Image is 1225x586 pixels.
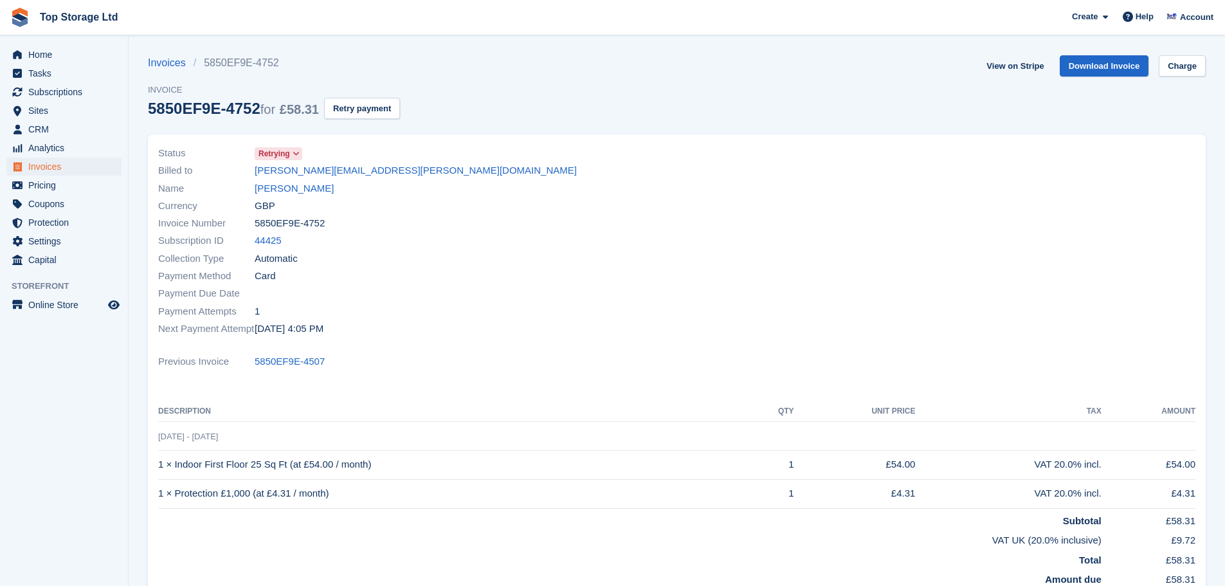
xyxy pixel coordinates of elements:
strong: Amount due [1045,574,1102,585]
td: £58.31 [1102,548,1195,568]
strong: Subtotal [1063,515,1102,526]
td: 1 [750,450,794,479]
td: £54.00 [1102,450,1195,479]
span: Payment Attempts [158,304,255,319]
a: menu [6,232,122,250]
span: Pricing [28,176,105,194]
span: Tasks [28,64,105,82]
a: menu [6,251,122,269]
span: Retrying [259,148,290,160]
span: Currency [158,199,255,214]
td: £58.31 [1102,508,1195,528]
a: View on Stripe [981,55,1049,77]
span: 1 [255,304,260,319]
a: menu [6,214,122,232]
a: 5850EF9E-4507 [255,354,325,369]
td: £9.72 [1102,528,1195,548]
span: Analytics [28,139,105,157]
span: £58.31 [280,102,319,116]
a: menu [6,64,122,82]
img: Sam Topham [1165,10,1178,23]
nav: breadcrumbs [148,55,400,71]
img: stora-icon-8386f47178a22dfd0bd8f6a31ec36ba5ce8667c1dd55bd0f319d3a0aa187defe.svg [10,8,30,27]
button: Retry payment [324,98,400,119]
a: Retrying [255,146,302,161]
a: Charge [1159,55,1206,77]
a: menu [6,139,122,157]
a: menu [6,102,122,120]
span: Previous Invoice [158,354,255,369]
th: Description [158,401,750,422]
span: Account [1180,11,1213,24]
a: 44425 [255,233,282,248]
a: [PERSON_NAME][EMAIL_ADDRESS][PERSON_NAME][DOMAIN_NAME] [255,163,577,178]
span: for [260,102,275,116]
span: [DATE] - [DATE] [158,432,218,441]
a: menu [6,195,122,213]
a: menu [6,120,122,138]
span: Collection Type [158,252,255,266]
a: Invoices [148,55,194,71]
span: Name [158,181,255,196]
td: 1 × Protection £1,000 (at £4.31 / month) [158,479,750,508]
a: menu [6,176,122,194]
span: Payment Due Date [158,286,255,301]
span: Next Payment Attempt [158,322,255,336]
span: Invoice [148,84,400,96]
span: Invoices [28,158,105,176]
span: Card [255,269,276,284]
span: Home [28,46,105,64]
div: VAT 20.0% incl. [915,486,1101,501]
a: Preview store [106,297,122,313]
span: Online Store [28,296,105,314]
span: Settings [28,232,105,250]
td: VAT UK (20.0% inclusive) [158,528,1102,548]
span: Automatic [255,252,298,266]
td: £4.31 [1102,479,1195,508]
td: £54.00 [794,450,916,479]
span: Status [158,146,255,161]
span: Subscription ID [158,233,255,248]
a: menu [6,296,122,314]
span: Storefront [12,280,128,293]
span: Coupons [28,195,105,213]
a: menu [6,83,122,101]
a: menu [6,46,122,64]
td: 1 × Indoor First Floor 25 Sq Ft (at £54.00 / month) [158,450,750,479]
span: Payment Method [158,269,255,284]
span: Create [1072,10,1098,23]
span: Invoice Number [158,216,255,231]
span: Billed to [158,163,255,178]
a: Top Storage Ltd [35,6,123,28]
a: Download Invoice [1060,55,1149,77]
a: [PERSON_NAME] [255,181,334,196]
span: GBP [255,199,275,214]
span: CRM [28,120,105,138]
td: £4.31 [794,479,916,508]
span: Protection [28,214,105,232]
span: 5850EF9E-4752 [255,216,325,231]
th: Amount [1102,401,1195,422]
span: Subscriptions [28,83,105,101]
strong: Total [1079,554,1102,565]
a: menu [6,158,122,176]
td: 1 [750,479,794,508]
div: VAT 20.0% incl. [915,457,1101,472]
th: Unit Price [794,401,916,422]
span: Help [1136,10,1154,23]
span: Capital [28,251,105,269]
span: Sites [28,102,105,120]
div: 5850EF9E-4752 [148,100,319,117]
th: Tax [915,401,1101,422]
time: 2025-08-28 15:05:53 UTC [255,322,323,336]
th: QTY [750,401,794,422]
